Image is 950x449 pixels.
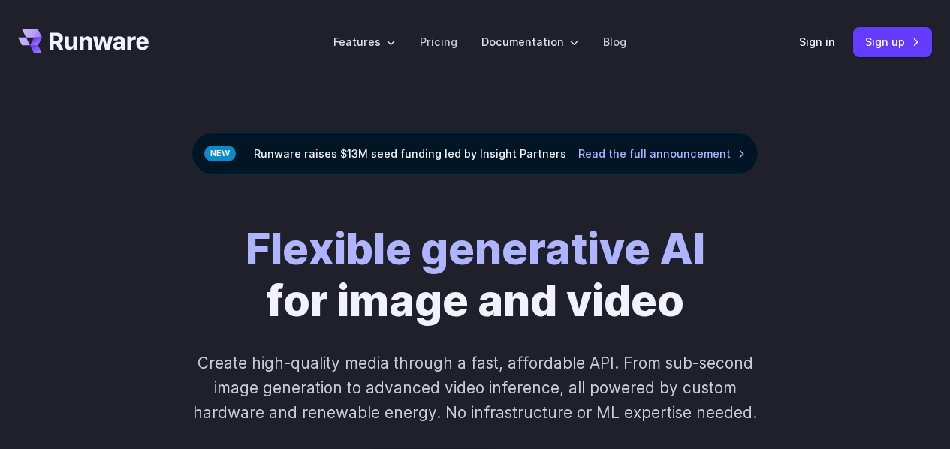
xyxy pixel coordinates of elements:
[481,33,579,50] label: Documentation
[799,33,835,50] a: Sign in
[578,145,746,162] a: Read the full announcement
[603,33,626,50] a: Blog
[246,222,705,275] strong: Flexible generative AI
[853,27,932,56] a: Sign up
[420,33,457,50] a: Pricing
[182,351,768,426] p: Create high-quality media through a fast, affordable API. From sub-second image generation to adv...
[192,132,758,175] div: Runware raises $13M seed funding led by Insight Partners
[246,223,705,327] h1: for image and video
[333,33,396,50] label: Features
[18,29,149,53] a: Go to /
